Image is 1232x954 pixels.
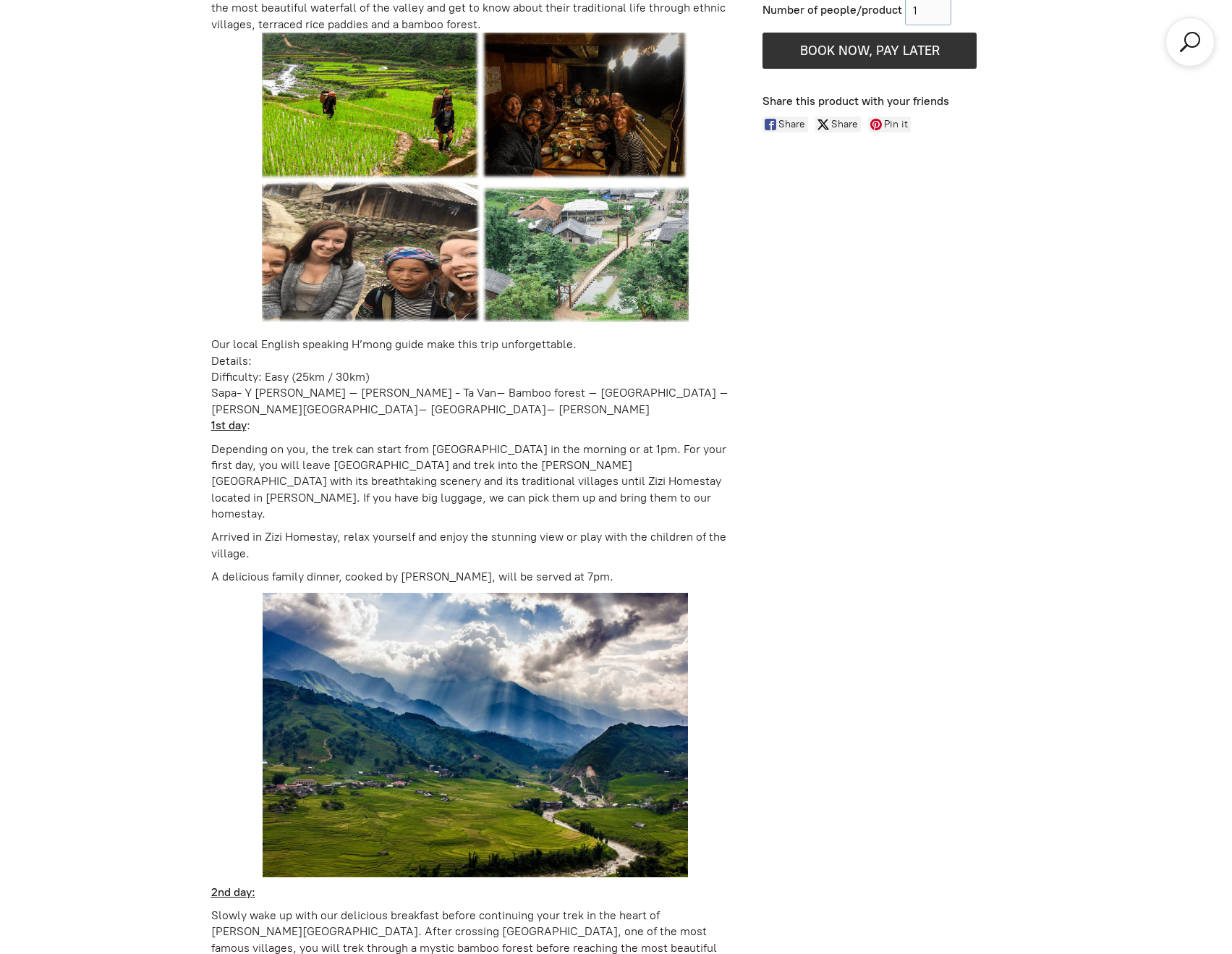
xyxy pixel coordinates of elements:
a: Search products [1177,29,1203,55]
span: Share [831,117,861,132]
span: Number of people/product [762,3,902,17]
u: 1st day [211,418,247,432]
div: Difficulty: Easy (25km / 30km) [211,369,740,385]
a: Share [762,117,808,132]
span: Pin it [884,117,911,132]
a: Share [815,117,861,132]
p: Depending on you, the trek can start from [GEOGRAPHIC_DATA] in the morning or at 1pm. For your fi... [211,442,740,523]
button: BOOK NOW, PAY LATER [762,33,977,69]
p: Arrived in Zizi Homestay, relax yourself and enjoy the stunning view or play with the children of... [211,529,740,562]
div: Our local English speaking H’mong guide make this trip unforgettable. [211,337,740,353]
p: : [211,418,740,434]
p: A delicious family dinner, cooked by [PERSON_NAME], will be served at 7pm. [211,569,740,585]
a: Pin it [868,117,911,132]
u: 2nd day: [211,885,255,899]
span: BOOK NOW, PAY LATER [800,43,940,59]
div: Details: [211,353,740,369]
span: Share [778,117,808,132]
div: Sapa- Y [PERSON_NAME] – [PERSON_NAME] - Ta Van– Bamboo forest – [GEOGRAPHIC_DATA] – [PERSON_NAME]... [211,385,740,418]
div: Share this product with your friends [762,94,1021,109]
